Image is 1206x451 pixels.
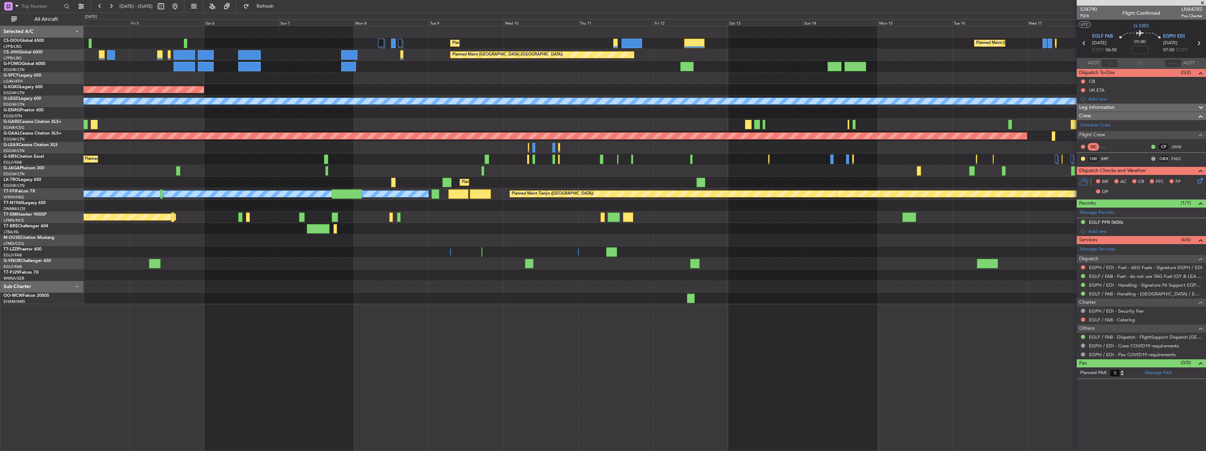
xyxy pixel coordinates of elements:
a: EGLF / FAB - Dispatch - FlightSupport Dispatch [GEOGRAPHIC_DATA] [1089,334,1202,340]
span: 01:00 [1134,39,1146,46]
button: All Aircraft [8,14,76,25]
a: EGNR/CEG [4,125,25,130]
a: JWM [1171,144,1187,150]
div: Sat 6 [204,19,279,26]
a: G-FOMOGlobal 6000 [4,62,45,66]
span: (1/1) [1181,199,1191,207]
span: 534790 [1080,6,1097,13]
a: G-GAALCessna Citation XLS+ [4,131,61,136]
a: EHAM/AMS [4,299,25,304]
a: EGPH / EDI - Pax COVID19 requirements [1089,352,1176,358]
a: LFPB/LBG [4,44,22,49]
a: LFPB/LBG [4,55,22,61]
span: MF [1102,178,1109,185]
a: EGPH / EDI - Crew COVID19 requirements [1089,343,1179,349]
a: EGGW/LTN [4,148,25,153]
div: Fri 5 [130,19,205,26]
label: Planned PAX [1080,370,1107,377]
span: Services [1079,236,1097,244]
span: ATOT [1088,60,1100,67]
a: EGPH / EDI - Fuel - AEG Fuels - Signature EGPH / EDI [1089,264,1202,270]
a: M-OUSECitation Mustang [4,236,54,240]
a: LGAV/ATH [4,79,22,84]
span: T7-BRE [4,224,18,228]
span: AC [1120,178,1127,185]
a: DNMM/LOS [4,206,25,211]
a: T7-N1960Legacy 650 [4,201,46,205]
span: Dispatch [1079,255,1098,263]
span: Pos Charter [1181,13,1202,19]
div: SIC [1088,143,1099,151]
a: LX-TROLegacy 650 [4,178,41,182]
span: 07:50 [1163,47,1174,54]
span: T7-PJ29 [4,270,19,275]
span: T7-EMI [4,213,17,217]
a: EGLF / FAB - Catering [1089,317,1135,323]
div: OBX [1158,155,1169,163]
a: Manage Services [1080,246,1115,253]
div: CP [1158,143,1169,151]
a: G-VNORChallenger 650 [4,259,51,263]
span: CS-DOU [4,39,20,43]
a: FNO [1171,156,1187,162]
span: LNX47RS [1181,6,1202,13]
div: Mon 15 [878,19,953,26]
div: Planned Maint [GEOGRAPHIC_DATA] ([GEOGRAPHIC_DATA]) [85,154,195,164]
div: Flight Confirmed [1122,9,1160,17]
div: Thu 11 [578,19,653,26]
span: Refresh [251,4,280,9]
div: Wed 10 [504,19,578,26]
div: [DATE] [85,14,97,20]
a: T7-BREChallenger 604 [4,224,48,228]
a: EGGW/LTN [4,90,25,96]
div: Sun 14 [803,19,878,26]
a: G-LEGCLegacy 600 [4,97,41,101]
span: FFC [1156,178,1164,185]
span: FP [1175,178,1181,185]
a: G-JAGAPhenom 300 [4,166,44,170]
div: UK ETA [1089,87,1104,93]
a: VHHH/HKG [4,195,24,200]
a: OO-MCWFalcon 2000S [4,294,49,298]
span: G-LEGC [4,97,19,101]
span: G-SPCY [4,73,19,78]
div: Planned Maint [GEOGRAPHIC_DATA] ([GEOGRAPHIC_DATA]) [452,50,563,60]
span: G-KGKG [4,85,20,89]
span: CR [1138,178,1144,185]
a: EGLF / FAB - Handling - [GEOGRAPHIC_DATA] / EGLF / FAB [1089,291,1202,297]
a: G-ENRGPraetor 600 [4,108,44,112]
span: ETOT [1092,47,1104,54]
div: Tue 16 [952,19,1027,26]
div: Planned Maint [GEOGRAPHIC_DATA] ([GEOGRAPHIC_DATA]) [452,38,563,48]
a: G-GARECessna Citation XLS+ [4,120,61,124]
div: Wed 17 [1027,19,1102,26]
span: [DATE] [1163,40,1178,47]
a: BRP [1101,156,1117,162]
span: ALDT [1183,60,1195,67]
a: LFMN/NCE [4,218,24,223]
span: G-ENRG [4,108,20,112]
input: Trip Number [21,1,62,12]
a: Schedule Crew [1080,122,1111,129]
a: T7-LZZIPraetor 600 [4,247,41,251]
span: EGLF FAB [1092,33,1113,40]
div: Add new [1088,96,1202,102]
span: G-FOMO [4,62,21,66]
div: Fri 12 [653,19,728,26]
span: G-GARE [4,120,20,124]
a: G-SIRSCitation Excel [4,155,44,159]
a: EGGW/LTN [4,67,25,72]
span: (0/0) [1181,359,1191,366]
span: OO-MCW [4,294,23,298]
span: G-SIRS [4,155,17,159]
span: G-VNOR [4,259,21,263]
span: ELDT [1176,47,1187,54]
span: (4/6) [1181,236,1191,243]
div: Planned Maint Dusseldorf [462,177,508,188]
span: Flight Crew [1079,131,1105,139]
a: G-SPCYLegacy 650 [4,73,41,78]
span: Leg Information [1079,104,1115,112]
a: EGGW/LTN [4,183,25,188]
span: Crew [1079,112,1091,120]
span: Pax [1079,359,1087,367]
